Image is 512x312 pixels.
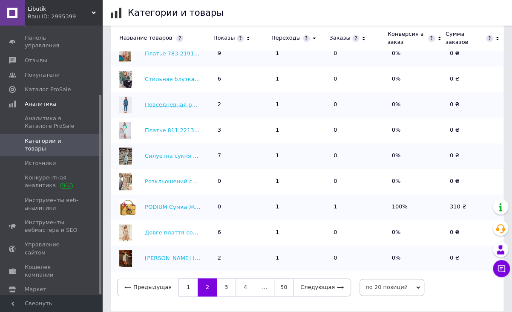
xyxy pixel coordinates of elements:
td: 1 [271,92,329,118]
a: Cтильная блузка прямого кроя из шифона. ( 4 расцветки) [145,75,315,82]
td: 0 [329,169,387,194]
td: 1 [271,41,329,66]
img: Платье Саннес (фисташковый) 0512232 [119,250,132,267]
td: 0 ₴ [446,169,503,194]
img: Довге плаття-сорочка зі штапелю з квітковим принтом. [119,224,132,241]
span: Конкурентная аналитика [25,174,79,189]
td: 0 ₴ [446,92,503,118]
td: 6 [213,220,271,246]
span: Категории и товары [25,137,79,153]
td: 0 [213,169,271,194]
td: 100% [387,194,445,220]
td: 1 [271,143,329,169]
td: 1 [213,271,271,297]
h1: Категории и товары [128,8,224,18]
button: Чат с покупателем [493,260,510,277]
td: 0 [329,41,387,66]
td: 0% [387,246,445,271]
span: Libutik [28,5,92,13]
div: Сумма заказов [446,31,484,46]
td: 0 [329,118,387,143]
span: Управление сайтом [25,241,79,256]
a: 50 [274,278,293,296]
span: Маркет [25,286,46,293]
a: Платье 811.2213, 50 [145,127,204,133]
a: PODIUM Сумка Женская Классическая иск-кожа FASHION 04-02 1665 yellow Распродажа [145,203,403,210]
td: 1 [271,220,329,246]
td: 2 [213,92,271,118]
a: Силуетна сукня з принтованого софту з трикутним вирізом горловини. [145,152,354,159]
div: Заказы [329,35,350,42]
td: 0 ₴ [446,271,503,297]
td: 0 ₴ [446,220,503,246]
div: Показы [213,35,235,42]
td: 310 ₴ [446,194,503,220]
td: 0% [387,169,445,194]
td: 0 [329,246,387,271]
td: 0% [387,143,445,169]
td: 0 ₴ [446,118,503,143]
td: 1 [271,169,329,194]
span: Отзывы [25,57,47,64]
img: Силуетна сукня з принтованого софту з трикутним вирізом горловини. [119,147,132,165]
td: 0 ₴ [446,246,503,271]
td: 0% [387,66,445,92]
span: Источники [25,159,56,167]
a: 1 [178,278,198,296]
td: 1 [271,271,329,297]
img: Платье 811.2213, 50 [119,122,131,139]
td: 0 [329,220,387,246]
img: PODIUM Сумка Женская Классическая иск-кожа FASHION 04-02 1665 yellow Распродажа [119,199,136,216]
span: ... [255,278,274,296]
span: Панель управления [25,34,79,49]
a: Розкльошений сарафан з широкими бретелями-зав'язками. [145,178,320,184]
td: 0 [329,143,387,169]
div: Название товаров [111,35,209,42]
img: Cтильная блузка прямого кроя из шифона. ( 4 расцветки) [119,71,132,88]
a: Повседневная рубашка из софта с принтом. ( 2 расцветки) [145,101,319,107]
div: Ваш ID: 2995399 [28,13,102,20]
td: 0% [387,118,445,143]
td: 0 ₴ [446,41,503,66]
a: Платье 783.2191, M [145,50,202,56]
a: [PERSON_NAME] (фисташковый) 0512232 [145,254,265,261]
a: 3 [217,278,236,296]
td: 0 ₴ [446,143,503,169]
td: 1 [271,118,329,143]
td: 2 [213,246,271,271]
td: 0% [387,41,445,66]
span: Инструменты вебмастера и SEO [25,219,79,234]
img: Розкльошений сарафан з широкими бретелями-зав'язками. [119,173,132,190]
a: 4 [236,278,255,296]
a: 2 [198,278,217,296]
td: 0% [387,271,445,297]
span: Инструменты веб-аналитики [25,196,79,212]
td: 0 [329,66,387,92]
img: Повседневная рубашка из софта с принтом. ( 2 расцветки) [119,96,132,113]
span: Кошелек компании [25,263,79,279]
span: Каталог ProSale [25,86,71,93]
span: Аналитика в Каталоге ProSale [25,115,79,130]
a: Предыдущая [117,278,178,296]
td: 0 [213,194,271,220]
span: Аналитика [25,100,56,108]
img: Платье 783.2191, M [119,45,131,62]
span: Покупатели [25,71,60,79]
td: 1 [271,246,329,271]
td: 1 [271,66,329,92]
td: 0 [329,92,387,118]
a: Следующая [293,278,351,296]
td: 3 [213,118,271,143]
td: 0 [329,271,387,297]
td: 0% [387,220,445,246]
div: Конверсия в заказ [387,31,426,46]
td: 6 [213,66,271,92]
td: 0% [387,92,445,118]
td: 1 [271,194,329,220]
td: 0 ₴ [446,66,503,92]
td: 9 [213,41,271,66]
a: Довге плаття-сорочка зі штапелю з квітковим принтом. [145,229,309,235]
td: 7 [213,143,271,169]
td: 1 [329,194,387,220]
span: по 20 позиций [360,279,424,296]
